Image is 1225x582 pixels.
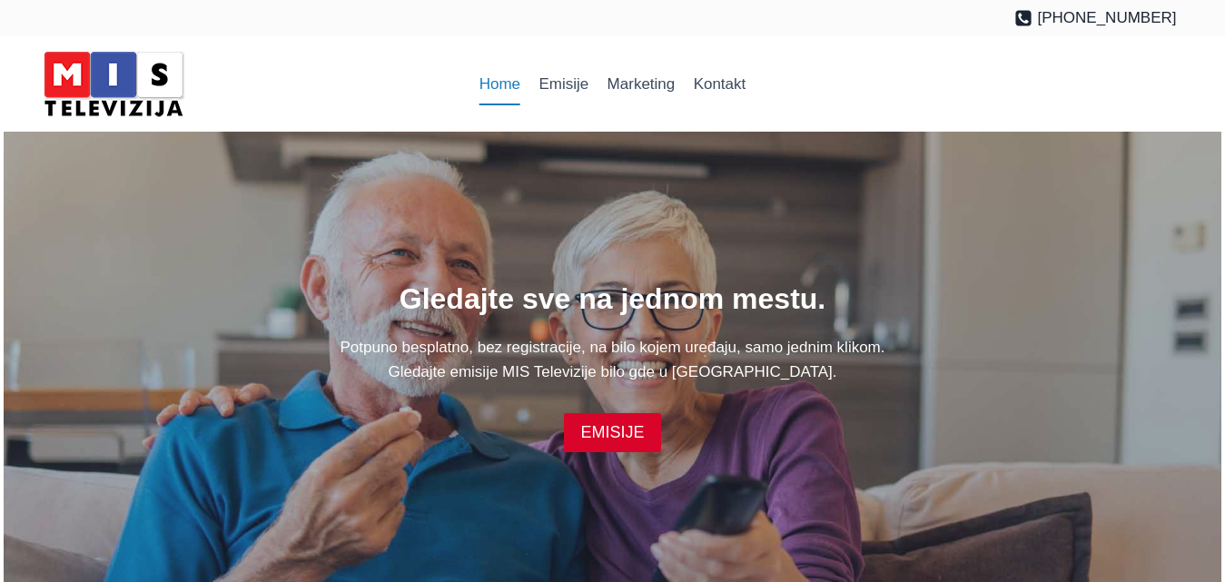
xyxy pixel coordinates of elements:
[1037,5,1176,30] span: [PHONE_NUMBER]
[684,63,755,106] a: Kontakt
[1014,5,1177,30] a: [PHONE_NUMBER]
[470,63,530,106] a: Home
[564,413,660,452] a: EMISIJE
[36,45,191,123] img: MIS Television
[598,63,684,106] a: Marketing
[49,277,1177,321] h1: Gledajte sve na jednom mestu.
[49,335,1177,384] p: Potpuno besplatno, bez registracije, na bilo kojem uređaju, samo jednim klikom. Gledajte emisije ...
[470,63,756,106] nav: Primary
[529,63,598,106] a: Emisije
